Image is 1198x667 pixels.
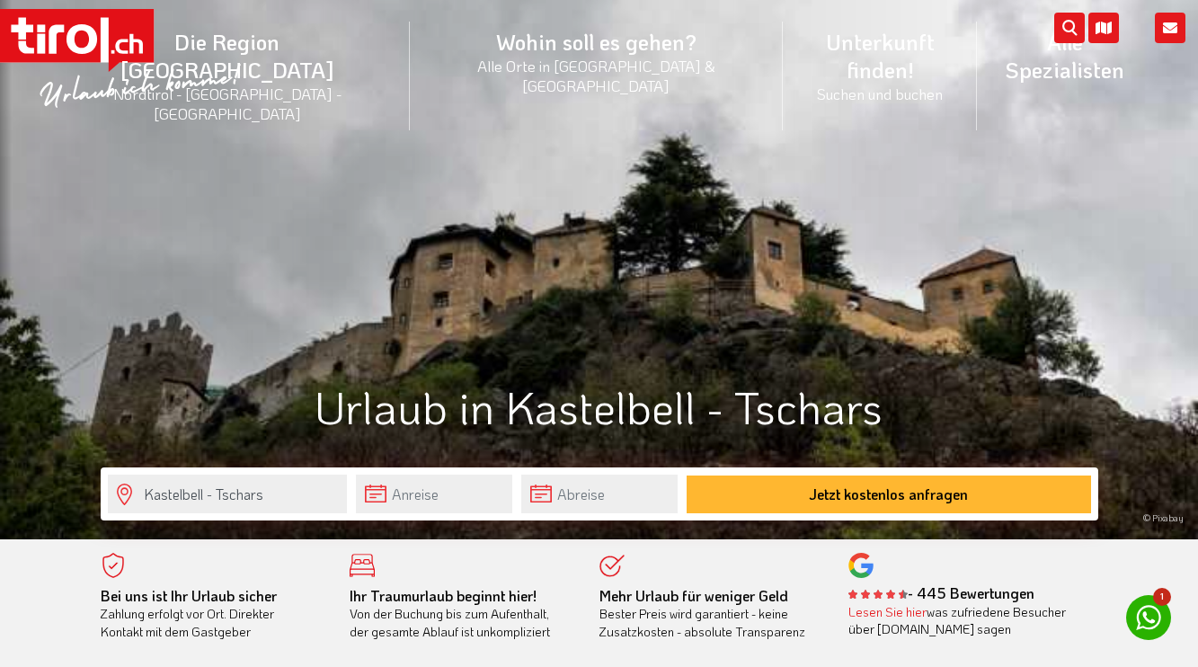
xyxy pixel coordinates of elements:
[848,603,927,620] a: Lesen Sie hier
[108,475,347,513] input: Wo soll's hingehen?
[101,382,1098,431] h1: Urlaub in Kastelbell - Tschars
[431,56,761,95] small: Alle Orte in [GEOGRAPHIC_DATA] & [GEOGRAPHIC_DATA]
[350,587,572,641] div: Von der Buchung bis zum Aufenthalt, der gesamte Ablauf ist unkompliziert
[410,8,783,115] a: Wohin soll es gehen?Alle Orte in [GEOGRAPHIC_DATA] & [GEOGRAPHIC_DATA]
[848,583,1034,602] b: - 445 Bewertungen
[45,8,410,144] a: Die Region [GEOGRAPHIC_DATA]Nordtirol - [GEOGRAPHIC_DATA] - [GEOGRAPHIC_DATA]
[687,476,1091,513] button: Jetzt kostenlos anfragen
[101,587,324,641] div: Zahlung erfolgt vor Ort. Direkter Kontakt mit dem Gastgeber
[804,84,955,103] small: Suchen und buchen
[1126,595,1171,640] a: 1
[1153,588,1171,606] span: 1
[599,587,822,641] div: Bester Preis wird garantiert - keine Zusatzkosten - absolute Transparenz
[599,586,788,605] b: Mehr Urlaub für weniger Geld
[521,475,678,513] input: Abreise
[101,586,277,605] b: Bei uns ist Ihr Urlaub sicher
[350,586,537,605] b: Ihr Traumurlaub beginnt hier!
[67,84,388,123] small: Nordtirol - [GEOGRAPHIC_DATA] - [GEOGRAPHIC_DATA]
[977,8,1153,103] a: Alle Spezialisten
[1155,13,1185,43] i: Kontakt
[356,475,512,513] input: Anreise
[1088,13,1119,43] i: Karte öffnen
[783,8,977,123] a: Unterkunft finden!Suchen und buchen
[848,603,1071,638] div: was zufriedene Besucher über [DOMAIN_NAME] sagen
